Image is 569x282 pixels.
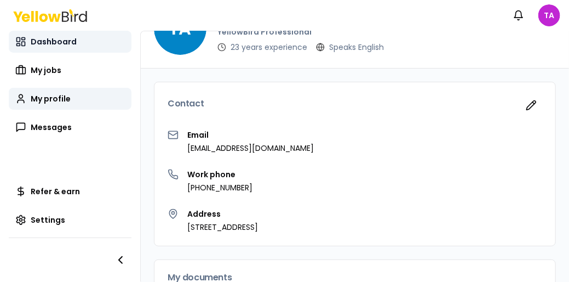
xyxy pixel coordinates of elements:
[329,42,384,53] p: Speaks English
[217,26,427,37] p: YellowBird Professional
[168,99,204,108] span: Contact
[187,129,314,140] h3: Email
[31,122,72,133] span: Messages
[31,215,65,225] span: Settings
[231,42,307,53] p: 23 years experience
[187,143,314,154] p: [EMAIL_ADDRESS][DOMAIN_NAME]
[187,169,252,180] h3: Work phone
[9,59,131,81] a: My jobs
[31,65,61,76] span: My jobs
[9,88,131,110] a: My profile
[31,93,71,104] span: My profile
[9,209,131,231] a: Settings
[187,208,258,219] h3: Address
[31,36,77,47] span: Dashboard
[31,186,80,197] span: Refer & earn
[9,116,131,138] a: Messages
[168,273,232,282] span: My documents
[9,181,131,202] a: Refer & earn
[9,31,131,53] a: Dashboard
[187,222,258,233] p: [STREET_ADDRESS]
[538,4,560,26] span: TA
[187,182,252,193] p: [PHONE_NUMBER]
